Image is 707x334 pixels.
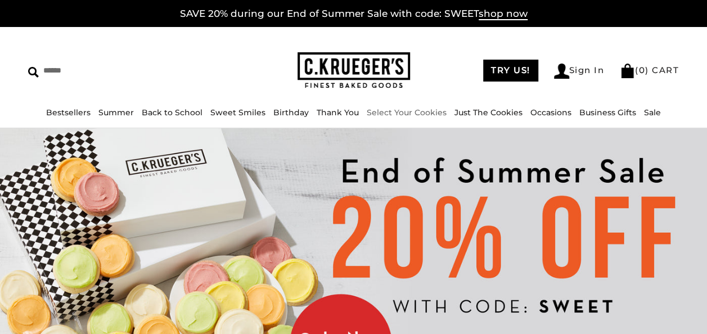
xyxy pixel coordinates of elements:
a: Select Your Cookies [367,107,447,118]
a: Thank You [317,107,359,118]
a: Birthday [273,107,309,118]
a: Occasions [530,107,571,118]
img: C.KRUEGER'S [298,52,410,89]
a: Business Gifts [579,107,636,118]
a: Sweet Smiles [210,107,265,118]
a: Back to School [142,107,202,118]
a: Bestsellers [46,107,91,118]
a: Sale [644,107,661,118]
a: SAVE 20% during our End of Summer Sale with code: SWEETshop now [180,8,528,20]
span: 0 [639,65,646,75]
span: shop now [479,8,528,20]
a: Sign In [554,64,605,79]
img: Bag [620,64,635,78]
img: Search [28,67,39,78]
a: TRY US! [483,60,538,82]
a: (0) CART [620,65,679,75]
img: Account [554,64,569,79]
input: Search [28,62,177,79]
a: Just The Cookies [454,107,523,118]
a: Summer [98,107,134,118]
